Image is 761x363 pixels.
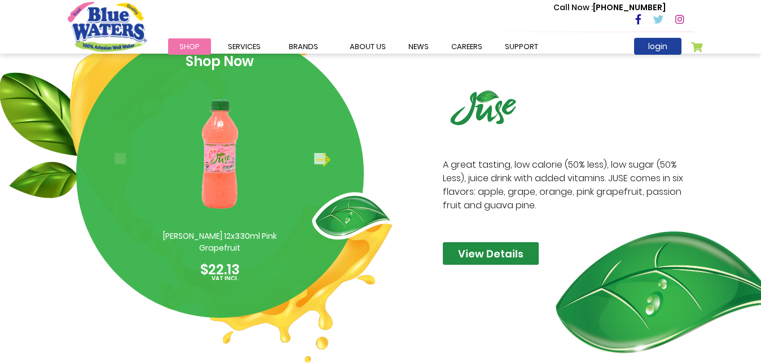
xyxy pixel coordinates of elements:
[289,41,318,52] span: Brands
[149,230,291,254] p: [PERSON_NAME] 12x330ml Pink Grapefruit
[312,192,399,240] img: juice-leaf.png
[338,38,397,55] a: about us
[179,41,200,52] span: Shop
[314,153,325,164] button: Next
[228,41,261,52] span: Services
[68,2,147,51] a: store logo
[553,2,666,14] p: [PHONE_NUMBER]
[440,38,494,55] a: careers
[165,77,275,230] img: BW_Juse_12x330ml_Pink_Grapefruit_1_4.png
[553,2,593,13] span: Call Now :
[115,153,126,164] button: Previous
[98,51,342,72] p: Shop Now
[397,38,440,55] a: News
[443,158,688,212] span: A great tasting, low calorie (50% less), low sugar (50% Less), juice drink with added vitamins. J...
[443,242,539,265] a: View Details
[200,260,240,279] span: $22.13
[98,77,342,280] a: [PERSON_NAME] 12x330ml Pink Grapefruit $22.13
[634,38,681,55] a: login
[494,38,549,55] a: support
[443,83,524,133] img: brand logo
